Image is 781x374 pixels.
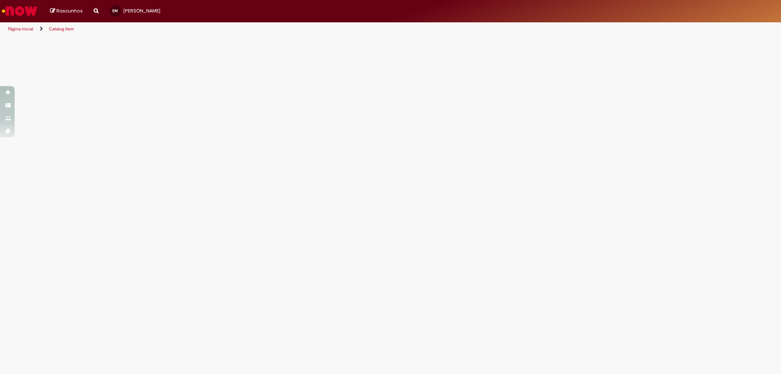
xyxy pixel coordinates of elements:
span: EM [112,8,118,13]
a: Rascunhos [50,8,83,15]
ul: Trilhas de página [5,22,515,36]
span: Rascunhos [56,7,83,14]
span: [PERSON_NAME] [123,8,160,14]
a: Página inicial [8,26,33,32]
img: ServiceNow [1,4,38,18]
a: Catalog Item [49,26,74,32]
